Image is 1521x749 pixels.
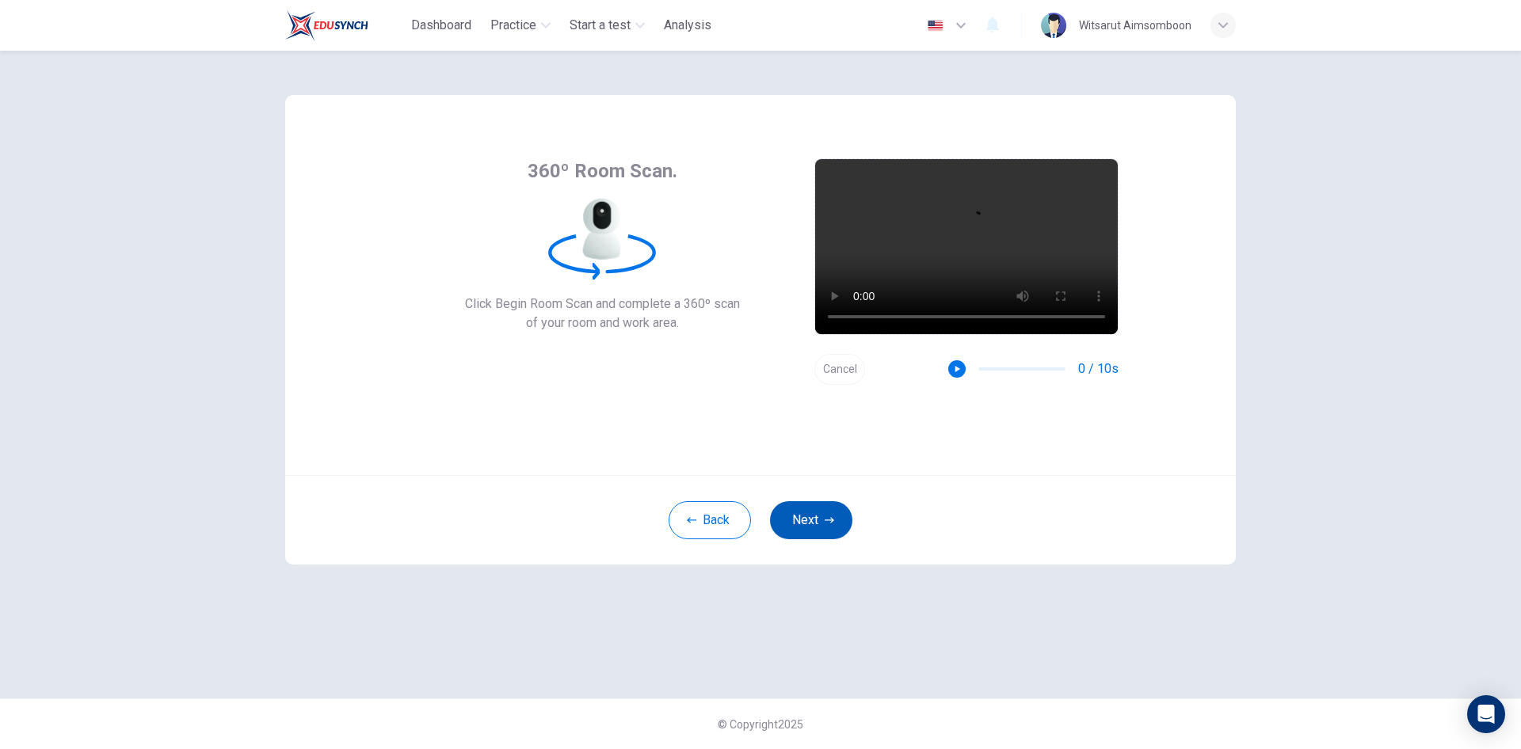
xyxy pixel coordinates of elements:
div: Open Intercom Messenger [1467,695,1505,733]
a: Train Test logo [285,10,405,41]
button: Dashboard [405,11,478,40]
span: Dashboard [411,16,471,35]
button: Start a test [563,11,651,40]
button: Next [770,501,852,539]
div: Witsarut Aimsomboon [1079,16,1191,35]
button: Cancel [814,354,865,385]
span: 0 / 10s [1078,359,1119,378]
button: Practice [484,11,557,40]
img: en [925,20,945,32]
span: of your room and work area. [465,314,740,333]
button: Back [669,501,751,539]
span: Start a test [570,16,631,35]
span: Analysis [664,16,711,35]
span: Practice [490,16,536,35]
span: Click Begin Room Scan and complete a 360º scan [465,295,740,314]
span: © Copyright 2025 [718,718,803,731]
button: Analysis [658,11,718,40]
img: Profile picture [1041,13,1066,38]
span: 360º Room Scan. [528,158,677,184]
img: Train Test logo [285,10,368,41]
